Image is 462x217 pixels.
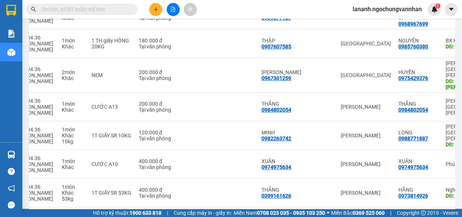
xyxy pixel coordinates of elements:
div: 0982263742 [262,135,291,141]
div: 400.000 đ [139,187,172,193]
div: LONG [398,130,438,135]
div: 400.000 đ [139,158,172,164]
div: 0984802054 [398,107,428,113]
div: THẮNG [262,101,301,107]
div: 2 món [62,69,84,75]
span: | [390,209,391,217]
div: Khác [62,107,84,113]
div: [GEOGRAPHIC_DATA] [341,72,391,78]
span: | [167,209,168,217]
div: 0984802054 [262,107,291,113]
div: 53 kg [62,196,84,202]
div: XUÂN [398,158,438,164]
span: lananh.ngochungvannhan [347,4,428,14]
div: MINH [262,130,301,135]
div: 0907607585 [262,44,291,50]
div: XUÂN [262,158,301,164]
div: [GEOGRAPHIC_DATA] [341,41,391,47]
img: warehouse-icon [7,48,15,56]
sup: 1 [435,3,440,9]
button: caret-down [445,3,458,16]
div: 49B-004.36 [13,35,54,41]
div: [PERSON_NAME] [341,190,391,196]
div: Tại văn phòng [139,107,172,113]
div: 0974975634 [262,164,291,170]
div: 1 món [62,101,84,107]
span: Cung cấp máy in - giấy in: [174,209,232,217]
div: 0985760380 [398,44,428,50]
div: CƯỚC A13 [92,104,131,110]
img: warehouse-icon [7,151,15,159]
strong: 1900 633 818 [129,210,161,216]
div: 0974975634 [398,164,428,170]
div: Khác [62,133,84,138]
span: ⚪️ [327,211,329,214]
span: search [31,7,36,12]
div: [PERSON_NAME] [PERSON_NAME] [13,41,54,52]
img: solution-icon [7,30,15,38]
div: [PERSON_NAME] [341,133,391,138]
div: Khác [62,75,84,81]
span: caret-down [448,6,455,13]
div: 1 món [62,38,84,44]
div: [PERSON_NAME] [PERSON_NAME] [13,133,54,144]
div: NEM [92,72,131,78]
div: 1 món [62,184,84,190]
span: message [8,201,15,208]
div: THẮNG [262,187,301,193]
div: 0399161626 [262,193,291,199]
div: Ngoc [262,69,301,75]
div: NGUYÊN [398,38,438,44]
div: 1 món [62,158,84,164]
input: Tìm tên, số ĐT hoặc mã đơn [41,5,129,13]
div: 1 món [62,127,84,133]
span: plus [153,7,158,12]
div: [PERSON_NAME] [PERSON_NAME] [13,104,54,116]
div: [PERSON_NAME] [PERSON_NAME] [13,161,54,173]
span: Hỗ trợ kỹ thuật: [93,209,161,217]
img: icon-new-feature [431,6,438,13]
button: plus [149,3,162,16]
span: Miền Bắc [331,209,385,217]
div: 1T GIẤY SR 53KG [92,190,131,196]
div: HẰNG [398,187,438,193]
img: logo-vxr [6,5,16,16]
div: 1T GIẤY SR 10KG [92,133,131,138]
div: HUYỀN [398,69,438,75]
div: Tại văn phòng [139,75,172,81]
div: Tại văn phòng [139,135,172,141]
div: THẬP [262,38,301,44]
strong: 0369 525 060 [353,210,385,216]
span: aim [187,7,193,12]
div: 49B-004.36 [13,155,54,161]
div: 200.000 đ [139,101,172,107]
div: [PERSON_NAME] [341,104,391,110]
div: [PERSON_NAME] [341,161,391,167]
div: Khác [62,44,84,50]
span: file-add [170,7,176,12]
div: CƯỚC A10 [92,161,131,167]
div: 1 TH giấy HỒNG 20KG [92,38,131,50]
div: Tại văn phòng [139,193,172,199]
span: 1 [436,3,439,9]
div: [PERSON_NAME] [PERSON_NAME] [13,190,54,202]
strong: 0708 023 035 - 0935 103 250 [257,210,325,216]
div: 10 kg [62,138,84,144]
div: Khác [62,190,84,196]
div: 120.000 đ [139,130,172,135]
div: 0973814926 [398,193,428,199]
span: copyright [421,210,426,216]
div: 180.000 đ [139,38,172,44]
div: 49B-004.36 [13,66,54,72]
div: [PERSON_NAME] [PERSON_NAME] [13,72,54,84]
div: 49B-004.36 [13,98,54,104]
div: Tại văn phòng [139,44,172,50]
div: 0967301259 [262,75,291,81]
span: Miền Nam [234,209,325,217]
button: aim [184,3,197,16]
div: 49B-004.36 [13,184,54,190]
div: 49B-004.36 [13,127,54,133]
div: Tại văn phòng [139,164,172,170]
div: 0968967699 [398,21,428,27]
div: 0988771887 [398,135,428,141]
